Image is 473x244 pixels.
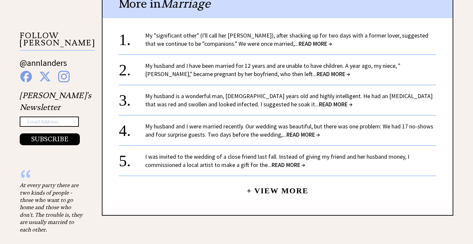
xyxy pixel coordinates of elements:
[20,32,95,51] p: FOLLOW [PERSON_NAME]
[272,161,305,169] span: READ MORE →
[20,181,85,233] div: At every party there are two kinds of people - those who want to go home and those who don't. The...
[286,131,320,138] span: READ MORE →
[145,92,433,108] a: My husband is a wonderful man, [DEMOGRAPHIC_DATA] years old and highly intelligent. He had an [ME...
[317,70,350,78] span: READ MORE →
[319,100,352,108] span: READ MORE →
[58,71,70,82] img: instagram%20blue.png
[20,175,85,181] div: “
[145,62,400,78] a: My husband and I have been married for 12 years and are unable to have children. A year ago, my n...
[119,152,145,165] div: 5.
[145,122,433,138] a: My husband and I were married recently. Our wedding was beautiful, but there was one problem: We ...
[119,62,145,74] div: 2.
[20,133,80,145] button: SUBSCRIBE
[119,122,145,134] div: 4.
[20,57,67,75] a: @annlanders
[145,32,428,47] a: My "significant other" (I'll call her [PERSON_NAME]), after shacking up for two days with a forme...
[39,71,51,82] img: x%20blue.png
[20,117,79,127] input: Email Address
[247,181,308,195] a: + View More
[299,40,332,47] span: READ MORE →
[20,71,32,82] img: facebook%20blue.png
[119,92,145,104] div: 3.
[145,153,409,169] a: I was invited to the wedding of a close friend last fall. Instead of giving my friend and her hus...
[119,31,145,43] div: 1.
[20,90,91,146] div: [PERSON_NAME]'s Newsletter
